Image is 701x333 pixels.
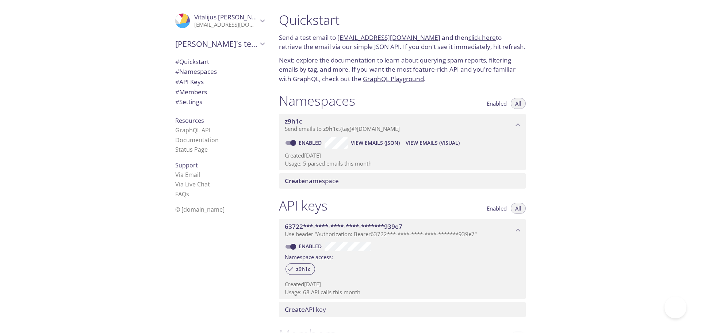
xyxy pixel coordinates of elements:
button: All [511,98,526,109]
div: Create API Key [279,302,526,317]
span: # [175,67,179,76]
a: Enabled [298,243,325,250]
span: z9h1c [292,266,315,272]
span: # [175,98,179,106]
a: Documentation [175,136,219,144]
p: Created [DATE] [285,280,520,288]
div: Namespaces [169,67,270,77]
span: API Keys [175,77,204,86]
span: View Emails (Visual) [406,139,460,147]
span: Support [175,161,198,169]
div: API Keys [169,77,270,87]
span: Members [175,88,207,96]
div: Team Settings [169,97,270,107]
span: namespace [285,177,339,185]
button: View Emails (Visual) [403,137,463,149]
span: # [175,57,179,66]
span: Send emails to . {tag} @[DOMAIN_NAME] [285,125,400,132]
span: z9h1c [285,117,302,125]
p: Usage: 68 API calls this month [285,288,520,296]
p: Send a test email to and then to retrieve the email via our simple JSON API. If you don't see it ... [279,33,526,52]
span: Create [285,305,305,314]
button: View Emails (JSON) [348,137,403,149]
a: click here [468,33,496,42]
span: # [175,88,179,96]
a: [EMAIL_ADDRESS][DOMAIN_NAME] [337,33,440,42]
div: z9h1c namespace [279,114,526,136]
span: [PERSON_NAME]'s team [175,39,258,49]
div: Members [169,87,270,97]
a: Via Live Chat [175,180,210,188]
span: Vitalijus [PERSON_NAME] [194,13,267,21]
p: Created [DATE] [285,152,520,159]
span: Resources [175,117,204,125]
div: Quickstart [169,57,270,67]
a: Status Page [175,145,208,154]
h1: Quickstart [279,12,526,28]
div: Create namespace [279,173,526,189]
span: Namespaces [175,67,217,76]
label: Namespace access: [285,251,333,262]
p: Next: explore the to learn about querying spam reports, filtering emails by tag, and more. If you... [279,56,526,84]
span: z9h1c [323,125,338,132]
button: Enabled [482,98,511,109]
p: [EMAIL_ADDRESS][DOMAIN_NAME] [194,21,258,29]
a: GraphQL Playground [363,75,424,83]
div: Vitalijus's team [169,34,270,53]
a: GraphQL API [175,126,210,134]
a: FAQ [175,190,189,198]
span: Quickstart [175,57,209,66]
span: Create [285,177,305,185]
span: API key [285,305,326,314]
span: s [186,190,189,198]
a: documentation [331,56,376,64]
a: Via Email [175,171,200,179]
button: Enabled [482,203,511,214]
h1: Namespaces [279,92,355,109]
span: View Emails (JSON) [351,139,400,147]
a: Enabled [298,139,325,146]
div: Vitalijus Griesius [169,9,270,33]
button: All [511,203,526,214]
span: © [DOMAIN_NAME] [175,205,225,213]
p: Usage: 5 parsed emails this month [285,160,520,167]
span: Settings [175,98,202,106]
h1: API keys [279,197,327,214]
div: z9h1c [286,263,315,275]
iframe: Help Scout Beacon - Open [664,296,686,318]
span: # [175,77,179,86]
